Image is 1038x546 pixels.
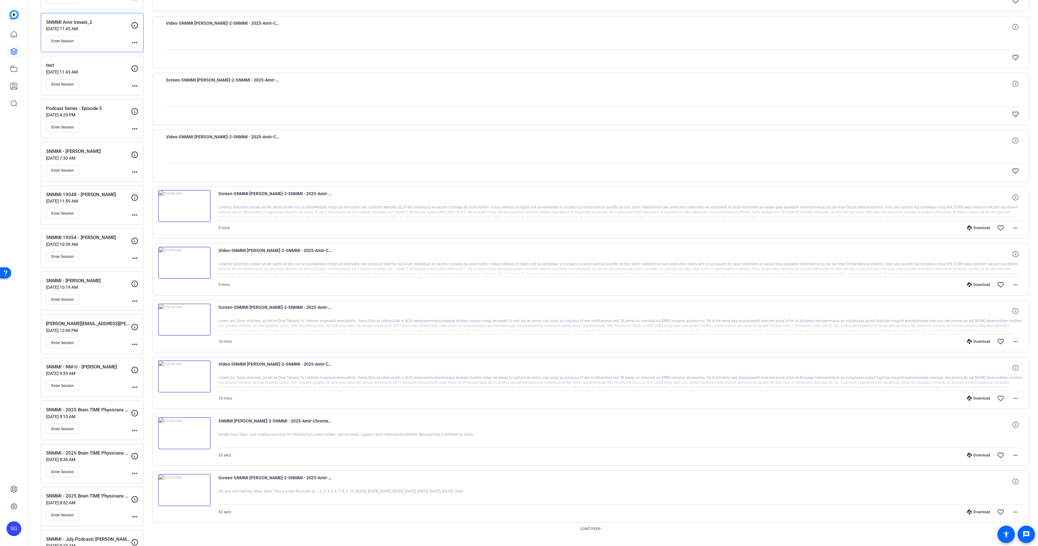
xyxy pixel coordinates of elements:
[51,513,74,518] span: Enter Session
[218,226,230,230] span: 9 mins
[158,190,211,222] img: thumb-nail
[46,234,131,241] p: SNMMI 19054 - [PERSON_NAME]
[51,211,74,216] span: Enter Session
[218,339,232,344] span: 10 mins
[46,122,79,132] button: Enter Session
[158,247,211,279] img: thumb-nail
[6,521,21,536] div: SG
[131,297,138,305] mat-icon: more_horiz
[46,363,131,371] p: SNMMI - NM-U - [PERSON_NAME]
[51,125,74,130] span: Enter Session
[218,247,333,262] span: Video-SNMMI [PERSON_NAME]-2-SNMMI - 2025-Amir-Chrome-2025-09-03-20-25-24-681-0
[1012,281,1019,288] mat-icon: more_horiz
[46,208,79,219] button: Enter Session
[997,508,1004,516] mat-icon: favorite_border
[46,112,131,117] p: [DATE] 4:29 PM
[997,395,1004,402] mat-icon: favorite_border
[46,450,131,457] p: SNMMI - 2025 Brain TIME Physicians Series - [PERSON_NAME]
[158,417,211,449] img: thumb-nail
[1012,54,1019,61] mat-icon: favorite_border
[218,283,230,287] span: 9 mins
[46,510,79,520] button: Enter Session
[46,199,131,204] p: [DATE] 11:59 AM
[166,133,280,148] span: Video-SNMMI [PERSON_NAME]-2-SNMMI - 2025-Amir-Chrome-2025-09-03-20-34-59-865-0
[997,451,1004,459] mat-icon: favorite_border
[1012,451,1019,459] mat-icon: more_horiz
[46,277,131,284] p: SNMMI - [PERSON_NAME]
[131,427,138,434] mat-icon: more_horiz
[46,406,131,414] p: SNMMI - 2025 Brain TIME Physicians Series - [PERSON_NAME]
[46,424,79,434] button: Enter Session
[218,190,333,205] span: Screen-SNMMI [PERSON_NAME]-2-SNMMI - 2025-Amir-Chrome-2025-09-03-20-25-24-681-0
[46,457,131,462] p: [DATE] 8:36 AM
[131,470,138,477] mat-icon: more_horiz
[964,225,993,230] div: Download
[131,39,138,46] mat-icon: more_horiz
[46,62,131,69] p: test
[158,474,211,506] img: thumb-nail
[46,500,131,505] p: [DATE] 8:52 AM
[964,453,993,458] div: Download
[1012,338,1019,345] mat-icon: more_horiz
[46,191,131,198] p: SNMMI 19048 - [PERSON_NAME]
[1012,167,1019,175] mat-icon: favorite_border
[46,380,79,391] button: Enter Session
[218,417,333,432] span: SNMMI [PERSON_NAME]-2-SNMMI - 2025-Amir-Chrome-2025-09-03-20-14-18-800-0
[51,340,74,345] span: Enter Session
[46,19,131,26] p: SNMMI Amir Iravani_2
[46,69,131,74] p: [DATE] 11:43 AM
[131,125,138,132] mat-icon: more_horiz
[51,426,74,431] span: Enter Session
[46,36,79,46] button: Enter Session
[1012,508,1019,516] mat-icon: more_horiz
[131,168,138,176] mat-icon: more_horiz
[46,328,131,333] p: [DATE] 12:06 PM
[46,242,131,247] p: [DATE] 10:39 AM
[580,525,601,532] span: Load more
[131,211,138,219] mat-icon: more_horiz
[166,19,280,34] span: Video-SNMMI [PERSON_NAME]-2-SNMMI - 2025-Amir-Chrome-2025-09-03-20-38-57-756-0
[997,281,1004,288] mat-icon: favorite_border
[51,297,74,302] span: Enter Session
[46,285,131,290] p: [DATE] 10:19 AM
[46,148,131,155] p: SNMMI - [PERSON_NAME]
[46,165,79,176] button: Enter Session
[131,82,138,90] mat-icon: more_horiz
[964,339,993,344] div: Download
[131,513,138,520] mat-icon: more_horiz
[51,82,74,87] span: Enter Session
[51,254,74,259] span: Enter Session
[158,304,211,336] img: thumb-nail
[46,338,79,348] button: Enter Session
[51,383,74,388] span: Enter Session
[46,320,131,327] p: [PERSON_NAME][EMAIL_ADDRESS][PERSON_NAME][DOMAIN_NAME]
[46,294,79,305] button: Enter Session
[218,396,232,401] span: 10 mins
[51,168,74,173] span: Enter Session
[51,469,74,474] span: Enter Session
[218,360,333,375] span: Video-SNMMI [PERSON_NAME]-2-SNMMI - 2025-Amir-Chrome-2025-09-03-20-15-18-903-0
[131,341,138,348] mat-icon: more_horiz
[218,474,333,489] span: Screen-SNMMI [PERSON_NAME]-2-SNMMI - 2025-Amir-Chrome-2025-09-03-20-12-09-462-0
[46,371,131,376] p: [DATE] 9:39 AM
[578,523,603,534] button: Load more
[1012,395,1019,402] mat-icon: more_horiz
[9,10,19,19] img: blue-gradient.svg
[964,396,993,401] div: Download
[158,360,211,393] img: thumb-nail
[131,254,138,262] mat-icon: more_horiz
[1012,111,1019,118] mat-icon: favorite_border
[46,536,131,543] p: SNMMI - July Podcast( [PERSON_NAME]/[PERSON_NAME])
[964,282,993,287] div: Download
[46,467,79,477] button: Enter Session
[46,493,131,500] p: SNMMI - 2025 Brain TIME Physicians Series - [PERSON_NAME]
[46,414,131,419] p: [DATE] 9:10 AM
[46,26,131,31] p: [DATE] 11:45 AM
[1012,224,1019,232] mat-icon: more_horiz
[46,156,131,161] p: [DATE] 7:30 AM
[218,304,333,318] span: Screen-SNMMI [PERSON_NAME]-2-SNMMI - 2025-Amir-Chrome-2025-09-03-20-15-18-903-0
[131,384,138,391] mat-icon: more_horiz
[1023,531,1030,538] mat-icon: message
[51,39,74,44] span: Enter Session
[46,105,131,112] p: Podcast Series - Episode 5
